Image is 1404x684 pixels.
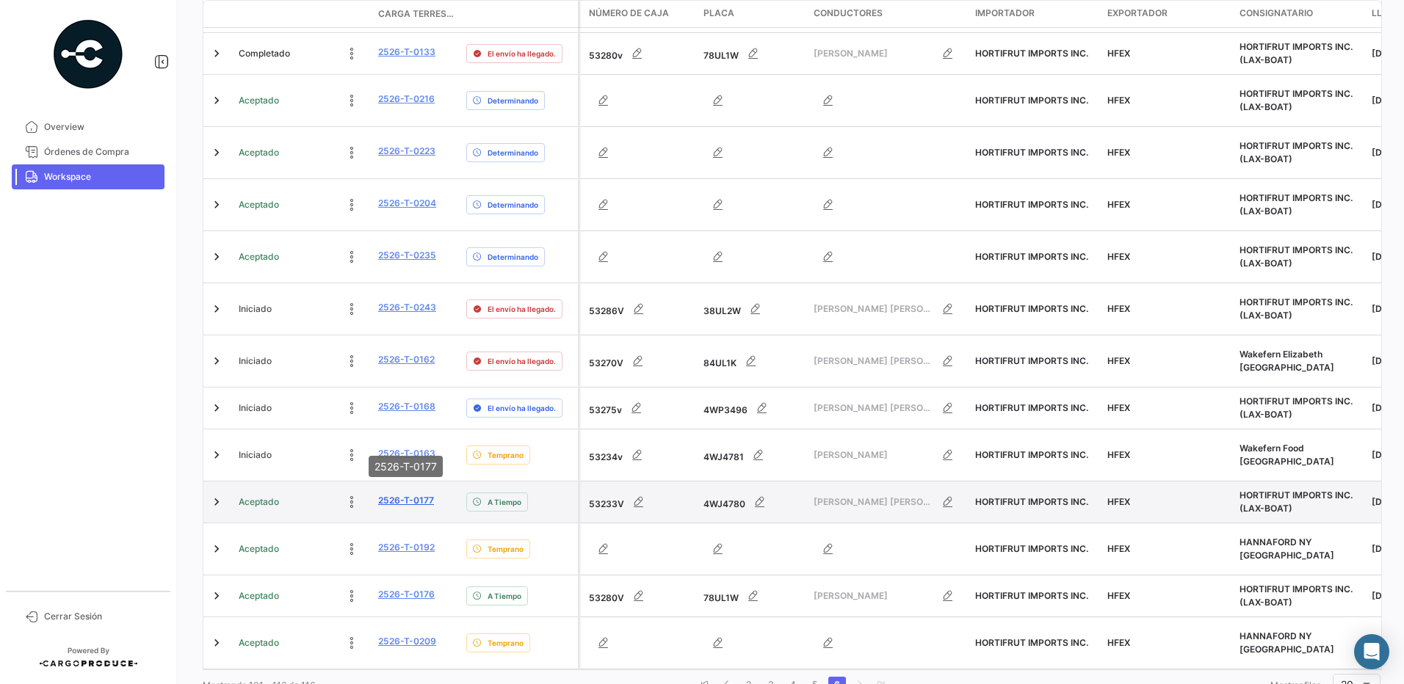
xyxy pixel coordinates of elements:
[209,636,224,650] a: Expand/Collapse Row
[1107,449,1130,460] span: HFEX
[209,197,224,212] a: Expand/Collapse Row
[814,302,933,316] span: [PERSON_NAME] [PERSON_NAME]
[488,590,521,602] span: A Tiempo
[1107,402,1130,413] span: HFEX
[975,496,1088,507] span: HORTIFRUT IMPORTS INC.
[1240,349,1334,373] span: Wakefern Elizabeth NJ
[703,393,802,423] div: 4WP3496
[589,487,692,517] div: 53233V
[12,114,164,139] a: Overview
[1107,355,1130,366] span: HFEX
[378,635,436,648] a: 2526-T-0209
[975,449,1088,460] span: HORTIFRUT IMPORTS INC.
[698,1,808,27] datatable-header-cell: Placa
[209,145,224,160] a: Expand/Collapse Row
[239,198,279,211] span: Aceptado
[589,440,692,470] div: 53234v
[12,139,164,164] a: Órdenes de Compra
[239,146,279,159] span: Aceptado
[239,94,279,107] span: Aceptado
[209,589,224,603] a: Expand/Collapse Row
[378,588,435,601] a: 2526-T-0176
[969,1,1101,27] datatable-header-cell: Importador
[814,589,933,603] span: [PERSON_NAME]
[488,251,538,263] span: Determinando
[1107,48,1130,59] span: HFEX
[703,7,734,20] span: Placa
[1240,140,1353,164] span: HORTIFRUT IMPORTS INC. (LAX-BOAT)
[378,400,435,413] a: 2526-T-0168
[1240,7,1313,20] span: Consignatario
[1107,543,1130,554] span: HFEX
[12,164,164,189] a: Workspace
[580,1,698,27] datatable-header-cell: Número de Caja
[814,354,933,368] span: [PERSON_NAME] [PERSON_NAME]
[1107,590,1130,601] span: HFEX
[44,610,159,623] span: Cerrar Sesión
[378,145,435,158] a: 2526-T-0223
[1240,490,1353,514] span: HORTIFRUT IMPORTS INC. (LAX-BOAT)
[488,402,556,414] span: El envío ha llegado.
[378,46,435,59] a: 2526-T-0133
[378,249,436,262] a: 2526-T-0235
[703,487,802,517] div: 4WJ4780
[975,251,1088,262] span: HORTIFRUT IMPORTS INC.
[488,543,524,555] span: Temprano
[239,448,272,462] span: Iniciado
[1240,443,1334,467] span: Wakefern Food Newark
[44,145,159,159] span: Órdenes de Compra
[378,353,435,366] a: 2526-T-0162
[1107,95,1130,106] span: HFEX
[1240,244,1353,269] span: HORTIFRUT IMPORTS INC. (LAX-BOAT)
[488,449,524,461] span: Temprano
[589,294,692,324] div: 53286V
[589,346,692,376] div: 53270V
[975,199,1088,210] span: HORTIFRUT IMPORTS INC.
[1234,1,1366,27] datatable-header-cell: Consignatario
[1240,296,1353,321] span: HORTIFRUT IMPORTS INC. (LAX-BOAT)
[488,496,521,508] span: A Tiempo
[1240,88,1353,112] span: HORTIFRUT IMPORTS INC. (LAX-BOAT)
[488,303,556,315] span: El envío ha llegado.
[1240,583,1353,608] span: HORTIFRUT IMPORTS INC. (LAX-BOAT)
[975,303,1088,314] span: HORTIFRUT IMPORTS INC.
[703,346,802,376] div: 84UL1K
[1107,147,1130,158] span: HFEX
[239,542,279,556] span: Aceptado
[1107,496,1130,507] span: HFEX
[209,401,224,415] a: Expand/Collapse Row
[460,8,578,20] datatable-header-cell: Delay Status
[488,95,538,106] span: Determinando
[378,301,436,314] a: 2526-T-0243
[814,401,933,415] span: [PERSON_NAME] [PERSON_NAME]
[239,250,279,263] span: Aceptado
[703,440,802,470] div: 4WJ4781
[589,39,692,68] div: 53280v
[209,46,224,61] a: Expand/Collapse Row
[1107,251,1130,262] span: HFEX
[1107,637,1130,648] span: HFEX
[975,147,1088,158] span: HORTIFRUT IMPORTS INC.
[488,147,538,159] span: Determinando
[378,197,436,210] a: 2526-T-0204
[378,541,435,554] a: 2526-T-0192
[1240,536,1334,561] span: HANNAFORD NY DC
[488,355,556,367] span: El envío ha llegado.
[814,7,883,20] span: Conductores
[1101,1,1234,27] datatable-header-cell: Exportador
[814,495,933,509] span: [PERSON_NAME] [PERSON_NAME]
[703,294,802,324] div: 38UL2W
[703,581,802,611] div: 78UL1W
[372,1,460,26] datatable-header-cell: Carga Terrestre #
[209,250,224,264] a: Expand/Collapse Row
[378,92,435,106] a: 2526-T-0216
[239,354,272,368] span: Iniciado
[239,302,272,316] span: Iniciado
[975,402,1088,413] span: HORTIFRUT IMPORTS INC.
[814,448,933,462] span: [PERSON_NAME]
[1107,199,1130,210] span: HFEX
[209,354,224,368] a: Expand/Collapse Row
[975,590,1088,601] span: HORTIFRUT IMPORTS INC.
[808,1,969,27] datatable-header-cell: Conductores
[44,120,159,134] span: Overview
